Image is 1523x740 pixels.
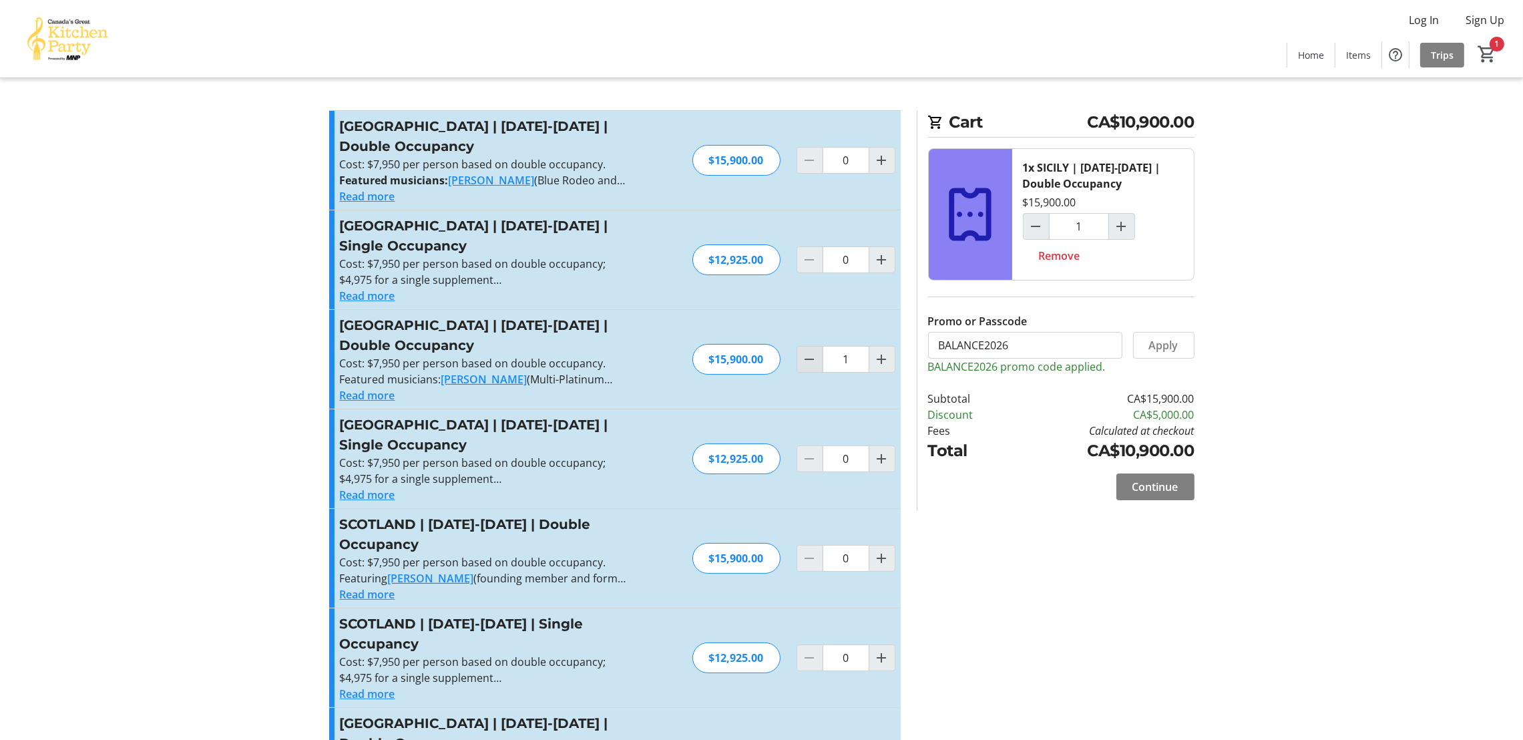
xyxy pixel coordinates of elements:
[340,216,632,256] h3: [GEOGRAPHIC_DATA] | [DATE]-[DATE] | Single Occupancy
[928,110,1194,138] h2: Cart
[928,391,1008,407] td: Subtotal
[1023,160,1183,192] div: 1x SICILY | [DATE]-[DATE] | Double Occupancy
[1008,423,1194,439] td: Calculated at checkout
[869,446,895,472] button: Increment by one
[1008,407,1194,423] td: CA$5,000.00
[928,423,1008,439] td: Fees
[8,5,127,72] img: Canada’s Great Kitchen Party's Logo
[1008,439,1194,463] td: CA$10,900.00
[449,173,535,188] a: [PERSON_NAME]
[1023,242,1096,269] button: Remove
[928,313,1028,329] label: Promo or Passcode
[1409,12,1439,28] span: Log In
[692,344,781,375] div: $15,900.00
[1133,332,1194,359] button: Apply
[1049,213,1109,240] input: SICILY | May 2-9, 2026 | Double Occupancy Quantity
[441,372,527,387] a: [PERSON_NAME]
[340,387,395,403] button: Read more
[692,145,781,176] div: $15,900.00
[1346,48,1371,62] span: Items
[340,116,632,156] h3: [GEOGRAPHIC_DATA] | [DATE]-[DATE] | Double Occupancy
[1298,48,1324,62] span: Home
[340,614,632,654] h3: SCOTLAND | [DATE]-[DATE] | Single Occupancy
[1475,42,1499,66] button: Cart
[340,173,535,188] strong: Featured musicians:
[823,545,869,572] input: SCOTLAND | May 4-11, 2026 | Double Occupancy Quantity
[823,147,869,174] input: SOUTH AFRICA | March 3-10, 2026 | Double Occupancy Quantity
[340,586,395,602] button: Read more
[869,247,895,272] button: Increment by one
[869,546,895,571] button: Increment by one
[692,543,781,574] div: $15,900.00
[928,332,1122,359] input: Enter promo or passcode
[340,654,632,686] p: Cost: $7,950 per person based on double occupancy; $4,975 for a single supplement
[1287,43,1335,67] a: Home
[340,554,632,570] p: Cost: $7,950 per person based on double occupancy.
[1023,194,1076,210] div: $15,900.00
[1109,214,1134,239] button: Increment by one
[1466,12,1504,28] span: Sign Up
[340,514,632,554] h3: SCOTLAND | [DATE]-[DATE] | Double Occupancy
[340,371,632,387] p: Featured musicians: (Multi-Platinum selling, Juno Award-winning artist, producer and playwright) ...
[823,246,869,273] input: SOUTH AFRICA | March 3-10, 2026 | Single Occupancy Quantity
[1398,9,1450,31] button: Log In
[340,156,632,172] p: Cost: $7,950 per person based on double occupancy.
[823,445,869,472] input: SICILY | May 2-9, 2026 | Single Occupancy Quantity
[869,148,895,173] button: Increment by one
[823,644,869,671] input: SCOTLAND | May 4-11, 2026 | Single Occupancy Quantity
[1132,479,1178,495] span: Continue
[340,455,632,487] p: Cost: $7,950 per person based on double occupancy; $4,975 for a single supplement
[869,645,895,671] button: Increment by one
[1149,337,1178,353] span: Apply
[1455,9,1515,31] button: Sign Up
[340,570,632,586] p: Featuring (founding member and former lead singer, guitarist and primary songwriter of the Barena...
[340,172,632,188] p: (Blue Rodeo and the [PERSON_NAME] Band), ([PERSON_NAME] and the Legendary Hearts and The Cariboo ...
[340,487,395,503] button: Read more
[340,355,632,371] p: Cost: $7,950 per person based on double occupancy.
[388,571,474,586] a: [PERSON_NAME]
[797,347,823,372] button: Decrement by one
[869,347,895,372] button: Increment by one
[340,256,632,288] p: Cost: $7,950 per person based on double occupancy; $4,975 for a single supplement
[1382,41,1409,68] button: Help
[1088,110,1194,134] span: CA$10,900.00
[1008,391,1194,407] td: CA$15,900.00
[340,315,632,355] h3: [GEOGRAPHIC_DATA] | [DATE]-[DATE] | Double Occupancy
[1116,474,1194,500] button: Continue
[692,244,781,275] div: $12,925.00
[823,346,869,373] input: SICILY | May 2-9, 2026 | Double Occupancy Quantity
[1335,43,1381,67] a: Items
[340,415,632,455] h3: [GEOGRAPHIC_DATA] | [DATE]-[DATE] | Single Occupancy
[1420,43,1464,67] a: Trips
[928,407,1008,423] td: Discount
[928,439,1008,463] td: Total
[1431,48,1454,62] span: Trips
[692,642,781,673] div: $12,925.00
[1024,214,1049,239] button: Decrement by one
[340,188,395,204] button: Read more
[340,288,395,304] button: Read more
[340,686,395,702] button: Read more
[928,359,1194,375] p: BALANCE2026 promo code applied.
[692,443,781,474] div: $12,925.00
[1039,248,1080,264] span: Remove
